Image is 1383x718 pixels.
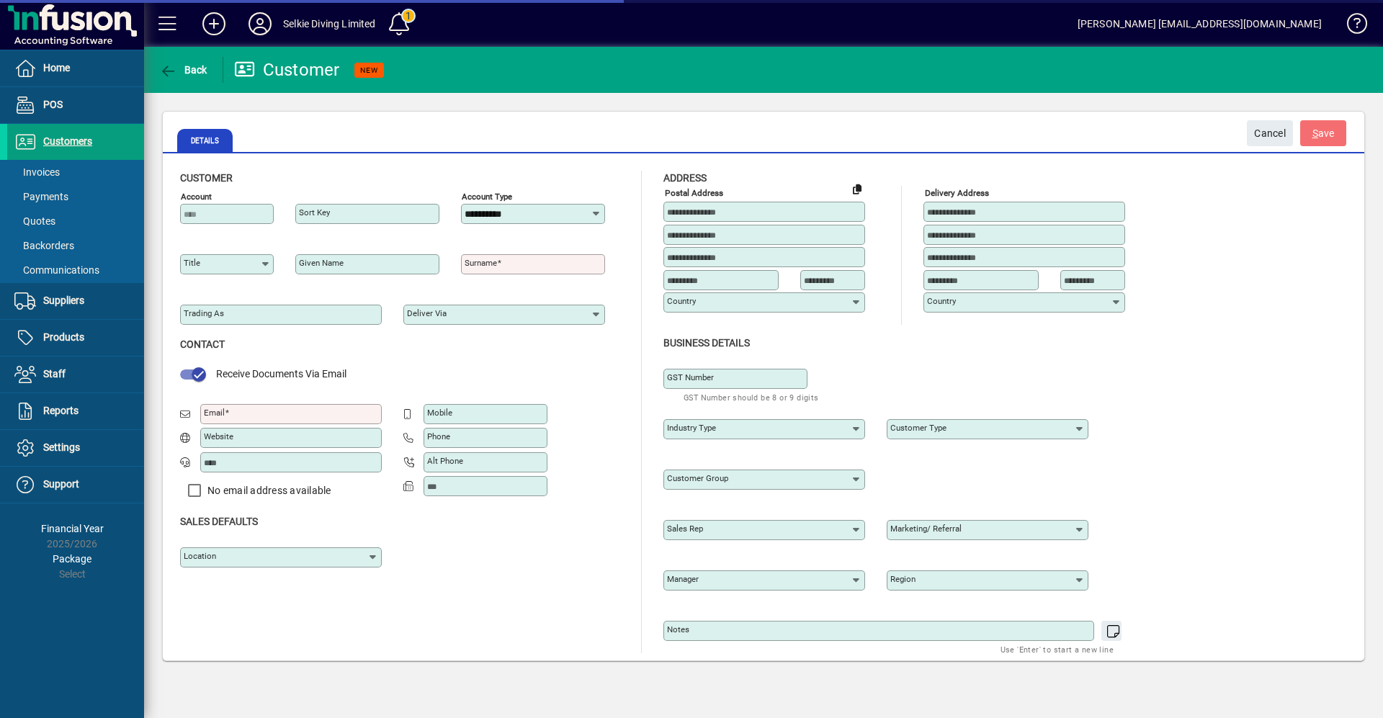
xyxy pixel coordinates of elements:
mat-label: Marketing/ Referral [890,524,962,534]
span: Settings [43,441,80,453]
span: Cancel [1254,122,1286,145]
mat-label: Given name [299,258,344,268]
div: [PERSON_NAME] [EMAIL_ADDRESS][DOMAIN_NAME] [1078,12,1322,35]
span: Sales defaults [180,516,258,527]
span: Communications [14,264,99,276]
span: Backorders [14,240,74,251]
span: Back [159,64,207,76]
mat-label: Title [184,258,200,268]
span: S [1312,127,1318,139]
button: Back [156,57,211,83]
span: Business details [663,337,750,349]
button: Copy to Delivery address [846,177,869,200]
a: Invoices [7,160,144,184]
mat-label: Phone [427,431,450,441]
a: Communications [7,258,144,282]
span: Home [43,62,70,73]
mat-label: Industry type [667,423,716,433]
mat-label: Alt Phone [427,456,463,466]
span: Reports [43,405,79,416]
a: Support [7,467,144,503]
mat-label: Trading as [184,308,224,318]
mat-label: GST Number [667,372,714,382]
a: Payments [7,184,144,209]
a: Knowledge Base [1336,3,1365,50]
label: No email address available [205,483,331,498]
span: Invoices [14,166,60,178]
div: Customer [234,58,340,81]
div: Selkie Diving Limited [283,12,376,35]
mat-hint: Use 'Enter' to start a new line [1001,641,1114,658]
a: Backorders [7,233,144,258]
mat-label: Deliver via [407,308,447,318]
button: Save [1300,120,1346,146]
mat-label: Location [184,551,216,561]
a: Staff [7,356,144,392]
a: Suppliers [7,283,144,319]
span: Payments [14,191,68,202]
app-page-header-button: Back [144,57,223,83]
span: Suppliers [43,295,84,306]
span: Receive Documents Via Email [216,368,346,380]
button: Add [191,11,237,37]
span: Quotes [14,215,55,227]
span: Support [43,478,79,490]
button: Cancel [1247,120,1293,146]
mat-label: Sort key [299,207,330,217]
a: Reports [7,393,144,429]
mat-label: Region [890,574,916,584]
span: Package [53,553,91,565]
span: Contact [180,338,225,350]
a: POS [7,87,144,123]
mat-label: Mobile [427,408,452,418]
mat-label: Customer group [667,473,728,483]
button: Profile [237,11,283,37]
a: Settings [7,430,144,466]
mat-hint: GST Number should be 8 or 9 digits [684,389,819,405]
a: Products [7,320,144,356]
mat-label: Sales rep [667,524,703,534]
mat-label: Website [204,431,233,441]
a: Quotes [7,209,144,233]
span: Customers [43,135,92,147]
mat-label: Account Type [462,192,512,202]
mat-label: Country [667,296,696,306]
span: Products [43,331,84,343]
span: Address [663,172,707,184]
span: ave [1312,122,1335,145]
mat-label: Notes [667,624,689,634]
span: NEW [360,66,378,75]
mat-label: Manager [667,574,699,584]
span: Staff [43,368,66,380]
mat-label: Country [927,296,956,306]
span: Customer [180,172,233,184]
a: Home [7,50,144,86]
mat-label: Surname [465,258,497,268]
mat-label: Customer type [890,423,946,433]
span: Details [177,129,233,152]
span: POS [43,99,63,110]
mat-label: Account [181,192,212,202]
mat-label: Email [204,408,225,418]
span: Financial Year [41,523,104,534]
